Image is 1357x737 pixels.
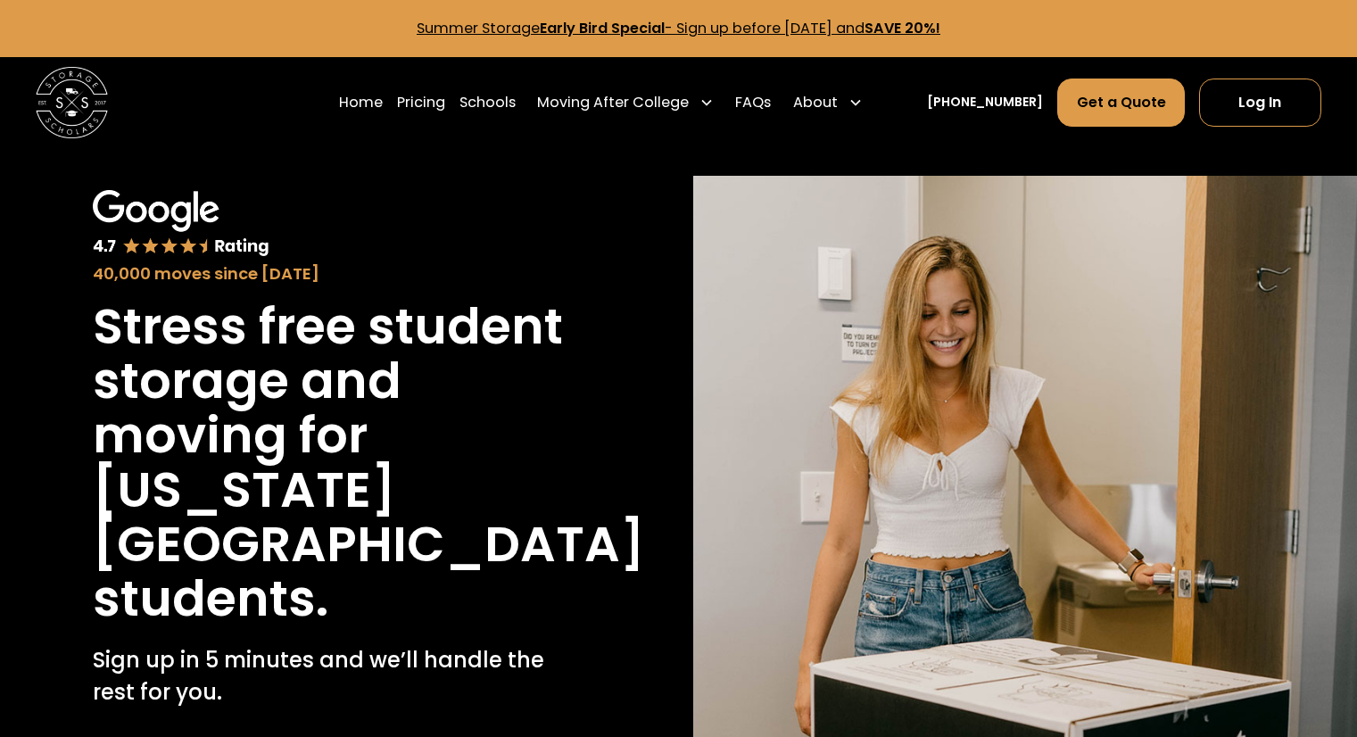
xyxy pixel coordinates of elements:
div: Moving After College [537,92,689,113]
a: FAQs [735,78,771,128]
p: Sign up in 5 minutes and we’ll handle the rest for you. [93,644,571,709]
div: About [793,92,838,113]
img: Google 4.7 star rating [93,190,269,258]
a: Pricing [397,78,445,128]
a: Log In [1199,79,1321,127]
h1: students. [93,572,328,626]
a: [PHONE_NUMBER] [927,93,1043,112]
strong: SAVE 20%! [865,18,940,38]
h1: Stress free student storage and moving for [93,300,571,463]
a: Get a Quote [1057,79,1184,127]
div: About [786,78,870,128]
a: Home [339,78,383,128]
a: Summer StorageEarly Bird Special- Sign up before [DATE] andSAVE 20%! [417,18,940,38]
h1: [US_STATE][GEOGRAPHIC_DATA] [93,463,644,572]
a: Schools [459,78,516,128]
div: 40,000 moves since [DATE] [93,261,571,286]
div: Moving After College [530,78,721,128]
img: Storage Scholars main logo [36,67,108,139]
strong: Early Bird Special [540,18,665,38]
